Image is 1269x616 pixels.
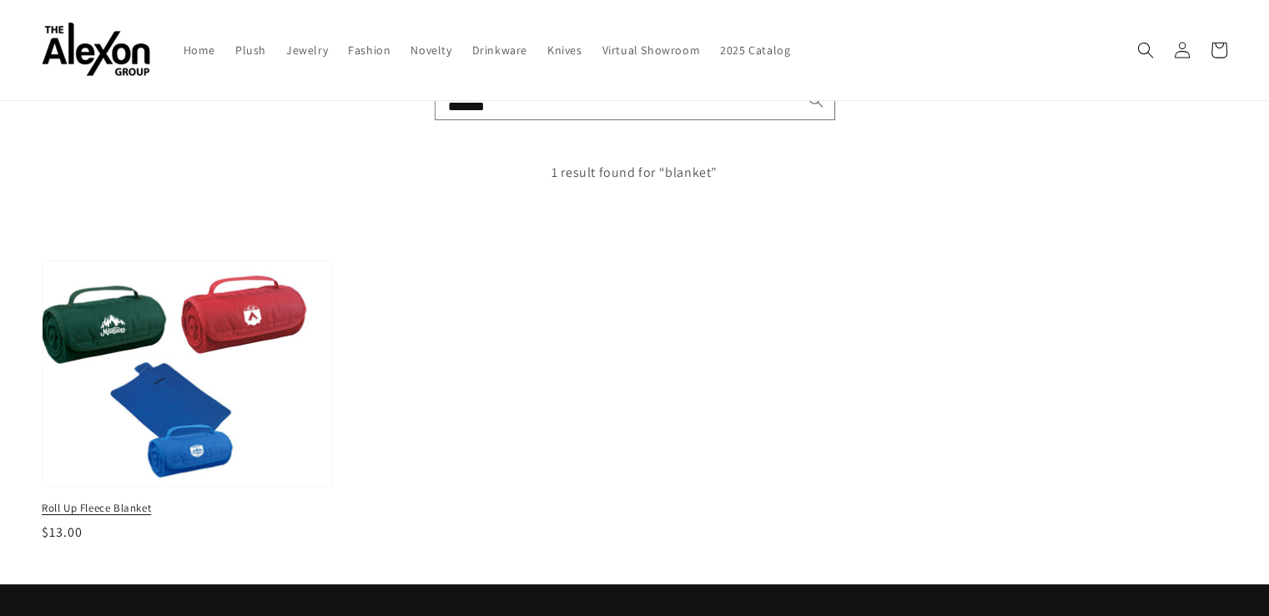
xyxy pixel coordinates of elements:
span: Home [184,43,215,58]
a: Home [174,33,225,68]
a: Fashion [338,33,400,68]
span: Virtual Showroom [602,43,701,58]
span: Novelty [410,43,451,58]
a: Knives [537,33,592,68]
summary: Search [1127,32,1164,68]
img: The Alexon Group [42,23,150,78]
p: 1 result found for “blanket” [42,161,1227,185]
span: Knives [547,43,582,58]
a: 2025 Catalog [710,33,800,68]
a: Novelty [400,33,461,68]
a: Jewelry [276,33,338,68]
span: $13.00 [42,523,83,541]
span: Drinkware [472,43,527,58]
span: Jewelry [286,43,328,58]
a: Roll Up Fleece Blanket Roll Up Fleece Blanket $13.00 [42,260,332,543]
a: Drinkware [462,33,537,68]
img: Roll Up Fleece Blanket [38,258,335,490]
span: 2025 Catalog [720,43,790,58]
span: Roll Up Fleece Blanket [42,501,332,516]
a: Plush [225,33,276,68]
a: Virtual Showroom [592,33,711,68]
span: Plush [235,43,266,58]
span: Fashion [348,43,390,58]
